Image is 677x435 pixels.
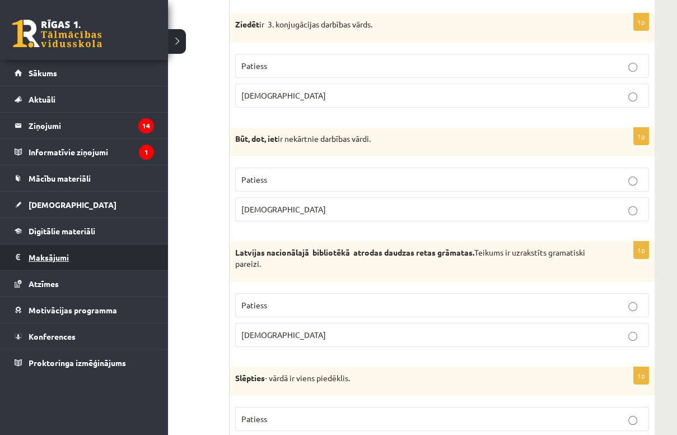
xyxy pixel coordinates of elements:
[235,373,265,383] strong: Slēpties
[29,113,154,138] legend: Ziņojumi
[12,20,102,48] a: Rīgas 1. Tālmācības vidusskola
[241,90,326,100] span: [DEMOGRAPHIC_DATA]
[15,297,154,323] a: Motivācijas programma
[628,416,637,425] input: Patiess
[633,241,649,259] p: 1p
[628,63,637,72] input: Patiess
[235,19,593,30] p: ir 3. konjugācijas darbības vārds.
[235,133,593,145] p: ir nekārtnie darbības vārdi.
[29,226,95,236] span: Digitālie materiāli
[241,300,267,310] span: Patiess
[29,68,57,78] span: Sākums
[628,332,637,341] input: [DEMOGRAPHIC_DATA]
[29,305,117,315] span: Motivācijas programma
[633,127,649,145] p: 1p
[241,330,326,340] span: [DEMOGRAPHIC_DATA]
[29,331,76,341] span: Konferences
[628,206,637,215] input: [DEMOGRAPHIC_DATA]
[29,244,154,270] legend: Maksājumi
[15,86,154,112] a: Aktuāli
[15,60,154,86] a: Sākums
[139,145,154,160] i: 1
[138,118,154,133] i: 14
[241,204,326,214] span: [DEMOGRAPHIC_DATA]
[628,92,637,101] input: [DEMOGRAPHIC_DATA]
[15,218,154,244] a: Digitālie materiāli
[628,177,637,186] input: Patiess
[235,247,474,257] strong: Latvijas nacionālajā bibliotēkā atrodas daudzas retas grāmatas.
[241,61,267,71] span: Patiess
[633,367,649,385] p: 1p
[29,173,91,183] span: Mācību materiāli
[15,271,154,297] a: Atzīmes
[29,94,55,104] span: Aktuāli
[15,113,154,138] a: Ziņojumi14
[235,373,593,384] p: - vārdā ir viens piedēklis.
[628,302,637,311] input: Patiess
[29,139,154,165] legend: Informatīvie ziņojumi
[15,323,154,349] a: Konferences
[29,279,59,289] span: Atzīmes
[15,244,154,270] a: Maksājumi
[29,358,126,368] span: Proktoringa izmēģinājums
[241,414,267,424] span: Patiess
[29,200,116,210] span: [DEMOGRAPHIC_DATA]
[235,19,259,29] strong: Ziedēt
[241,174,267,184] span: Patiess
[15,165,154,191] a: Mācību materiāli
[15,192,154,217] a: [DEMOGRAPHIC_DATA]
[633,13,649,31] p: 1p
[15,350,154,376] a: Proktoringa izmēģinājums
[235,247,593,269] p: Teikums ir uzrakstīts gramatiski pareizi.
[235,133,278,144] strong: Būt, dot, iet
[15,139,154,165] a: Informatīvie ziņojumi1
